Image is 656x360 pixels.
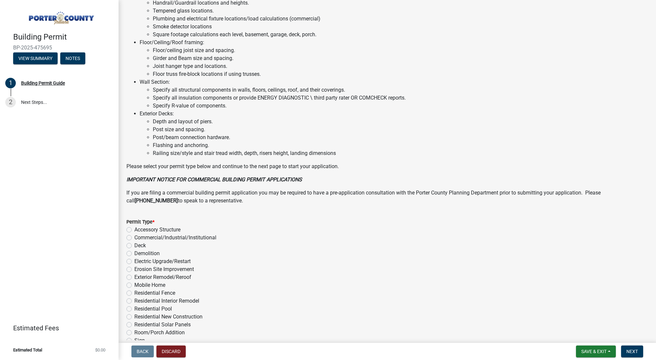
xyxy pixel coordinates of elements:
li: Specify all insulation components or provide ENERGY DIAGNOSTIC \ third party rater OR COMCHECK re... [153,94,648,102]
strong: IMPORTANT NOTICE FOR COMMERCIAL BUILDING PERMIT APPLICATIONS [126,176,302,183]
li: Joist hanger type and locations. [153,62,648,70]
label: Erosion Site Improvement [134,265,194,273]
span: $0.00 [95,348,105,352]
li: Specify R-value of components. [153,102,648,110]
li: Floor/Ceiling/Roof framing: [140,39,648,78]
button: Notes [60,52,85,64]
label: Demolition [134,250,160,257]
label: Accessory Structure [134,226,180,234]
li: Plumbing and electrical fixture locations/load calculations (commercial) [153,15,648,23]
label: Exterior Remodel/Reroof [134,273,191,281]
label: Mobile Home [134,281,165,289]
span: Save & Exit [581,349,607,354]
li: Post size and spacing. [153,126,648,134]
div: 2 [5,97,16,107]
div: Building Permit Guide [21,81,65,85]
h4: Building Permit [13,32,113,42]
li: Railing size/style and stair tread width, depth, risers height, landing dimensions [153,149,648,157]
button: Discard [156,345,186,357]
li: Girder and Beam size and spacing. [153,54,648,62]
span: Back [137,349,149,354]
li: Post/beam connection hardware. [153,134,648,141]
p: If you are filing a commercial building permit application you may be required to have a pre-appl... [126,189,648,205]
label: Deck [134,242,146,250]
li: Flashing and anchoring. [153,141,648,149]
li: Floor truss fire-block locations if using trusses. [153,70,648,78]
label: Room/Porch Addition [134,329,185,337]
label: Residential Interior Remodel [134,297,199,305]
span: BP-2025-475695 [13,45,105,51]
span: Next [626,349,638,354]
p: Please select your permit type below and continue to the next page to start your application. [126,163,648,170]
li: Smoke detector locations [153,23,648,31]
label: Residential Solar Panels [134,321,191,329]
label: Permit Type [126,220,154,225]
label: Sign [134,337,145,345]
wm-modal-confirm: Summary [13,56,58,61]
button: View Summary [13,52,58,64]
li: Square footage calculations each level, basement, garage, deck, porch. [153,31,648,39]
wm-modal-confirm: Notes [60,56,85,61]
li: Specify all structural components in walls, floors, ceilings, roof, and their coverings. [153,86,648,94]
button: Save & Exit [576,345,616,357]
li: Tempered glass locations. [153,7,648,15]
label: Electric Upgrade/Restart [134,257,191,265]
label: Residential Pool [134,305,172,313]
div: 1 [5,78,16,88]
li: Wall Section: [140,78,648,110]
label: Residential Fence [134,289,175,297]
label: Residential New Construction [134,313,203,321]
a: Estimated Fees [5,321,108,335]
button: Back [131,345,154,357]
li: Exterior Decks: [140,110,648,157]
label: Commercial/Industrial/Institutional [134,234,216,242]
strong: [PHONE_NUMBER] [135,197,178,204]
img: Porter County, Indiana [13,7,108,25]
li: Floor/ceiling joist size and spacing. [153,46,648,54]
li: Depth and layout of piers. [153,118,648,126]
span: Estimated Total [13,348,42,352]
button: Next [621,345,643,357]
